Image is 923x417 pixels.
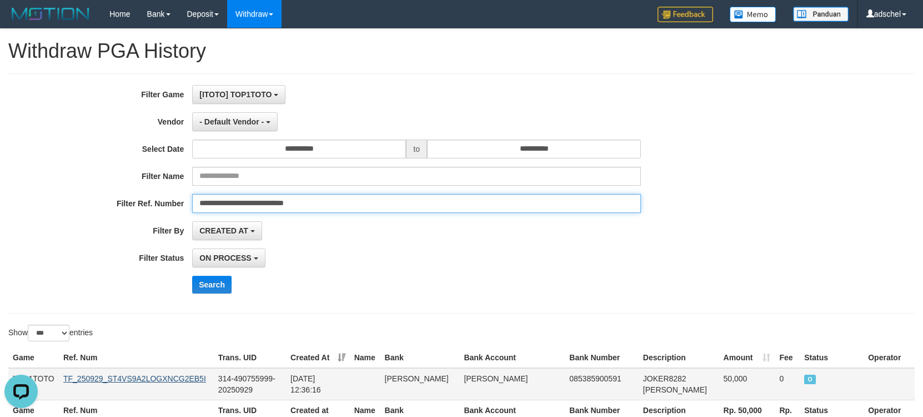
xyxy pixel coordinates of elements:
th: Bank Number [565,348,639,368]
td: JOKER8282 [PERSON_NAME] [639,368,719,400]
td: 314-490755999-20250929 [214,368,286,400]
span: [ITOTO] TOP1TOTO [199,90,272,99]
td: [PERSON_NAME] [459,368,565,400]
td: 50,000 [719,368,775,400]
span: ON PROCESS [199,254,251,262]
a: TF_250929_ST4VS9A2LOGXNCG2EB5I [63,374,206,383]
th: Amount: activate to sort column ascending [719,348,775,368]
th: Created At: activate to sort column ascending [286,348,350,368]
button: - Default Vendor - [192,112,278,131]
img: panduan.png [793,7,849,22]
button: CREATED AT [192,221,262,240]
span: - Default Vendor - [199,117,264,126]
button: Search [192,276,232,294]
img: Feedback.jpg [658,7,713,22]
span: ON PROCESS [804,375,816,384]
th: Ref. Num [59,348,214,368]
button: Open LiveChat chat widget [4,4,38,38]
label: Show entries [8,325,93,341]
th: Status [800,348,864,368]
td: 085385900591 [565,368,639,400]
td: [DATE] 12:36:16 [286,368,350,400]
td: [PERSON_NAME] [380,368,460,400]
img: Button%20Memo.svg [730,7,776,22]
span: CREATED AT [199,226,248,235]
th: Description [639,348,719,368]
select: Showentries [28,325,69,341]
th: Game [8,348,59,368]
th: Fee [775,348,800,368]
th: Operator [864,348,915,368]
span: to [406,140,427,158]
button: [ITOTO] TOP1TOTO [192,85,285,104]
th: Name [350,348,380,368]
th: Trans. UID [214,348,286,368]
h1: Withdraw PGA History [8,40,915,62]
td: TOP1TOTO [8,368,59,400]
th: Bank Account [459,348,565,368]
th: Bank [380,348,460,368]
td: 0 [775,368,800,400]
button: ON PROCESS [192,249,265,267]
img: MOTION_logo.png [8,6,93,22]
